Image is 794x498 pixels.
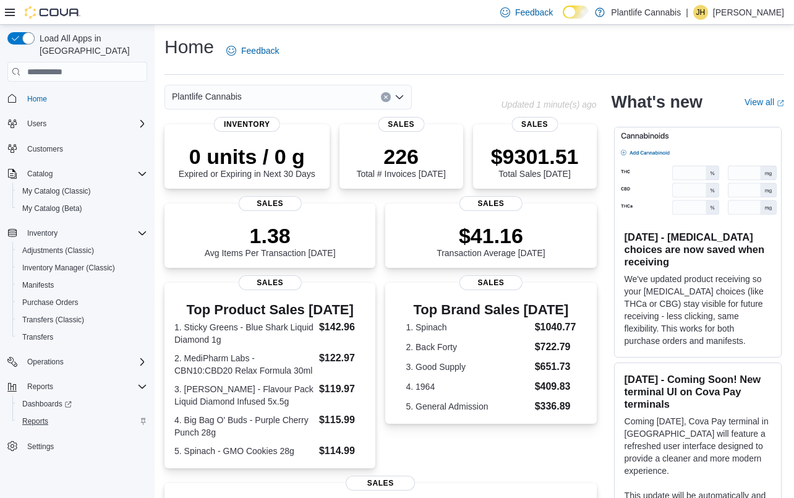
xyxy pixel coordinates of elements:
[205,223,336,258] div: Avg Items Per Transaction [DATE]
[491,144,579,169] p: $9301.51
[12,259,152,277] button: Inventory Manager (Classic)
[535,359,576,374] dd: $651.73
[27,169,53,179] span: Catalog
[356,144,445,169] p: 226
[12,242,152,259] button: Adjustments (Classic)
[17,260,147,275] span: Inventory Manager (Classic)
[17,312,147,327] span: Transfers (Classic)
[27,94,47,104] span: Home
[346,476,415,491] span: Sales
[17,184,96,199] a: My Catalog (Classic)
[2,225,152,242] button: Inventory
[319,413,365,427] dd: $115.99
[17,330,147,345] span: Transfers
[17,295,83,310] a: Purchase Orders
[174,414,314,439] dt: 4. Big Bag O' Buds - Purple Cherry Punch 28g
[406,303,576,317] h3: Top Brand Sales [DATE]
[17,201,87,216] a: My Catalog (Beta)
[611,5,681,20] p: Plantlife Cannabis
[241,45,279,57] span: Feedback
[535,340,576,354] dd: $722.79
[12,294,152,311] button: Purchase Orders
[535,379,576,394] dd: $409.83
[174,445,314,457] dt: 5. Spinach - GMO Cookies 28g
[2,165,152,182] button: Catalog
[395,92,404,102] button: Open list of options
[238,196,301,211] span: Sales
[174,303,365,317] h3: Top Product Sales [DATE]
[22,416,48,426] span: Reports
[319,351,365,366] dd: $122.97
[172,89,242,104] span: Plantlife Cannabis
[22,204,82,213] span: My Catalog (Beta)
[22,332,53,342] span: Transfers
[2,378,152,395] button: Reports
[164,35,214,59] h1: Home
[174,321,314,346] dt: 1. Sticky Greens - Blue Shark Liquid Diamond 1g
[17,397,77,411] a: Dashboards
[437,223,545,258] div: Transaction Average [DATE]
[2,353,152,371] button: Operations
[319,382,365,397] dd: $119.97
[501,100,596,109] p: Updated 1 minute(s) ago
[22,439,147,454] span: Settings
[625,373,771,410] h3: [DATE] - Coming Soon! New terminal UI on Cova Pay terminals
[22,399,72,409] span: Dashboards
[17,260,120,275] a: Inventory Manager (Classic)
[12,328,152,346] button: Transfers
[319,320,365,335] dd: $142.96
[17,278,147,293] span: Manifests
[22,166,147,181] span: Catalog
[17,278,59,293] a: Manifests
[22,226,147,241] span: Inventory
[27,357,64,367] span: Operations
[696,5,706,20] span: JH
[25,6,80,19] img: Cova
[7,84,147,487] nav: Complex example
[535,320,576,335] dd: $1040.77
[205,223,336,248] p: 1.38
[745,97,784,107] a: View allExternal link
[22,186,91,196] span: My Catalog (Classic)
[406,361,529,373] dt: 3. Good Supply
[214,117,280,132] span: Inventory
[381,92,391,102] button: Clear input
[511,117,558,132] span: Sales
[174,383,314,408] dt: 3. [PERSON_NAME] - Flavour Pack Liquid Diamond Infused 5x.5g
[12,311,152,328] button: Transfers (Classic)
[174,352,314,377] dt: 2. MediPharm Labs - CBN10:CBD20 Relax Formula 30ml
[179,144,315,169] p: 0 units / 0 g
[22,315,84,325] span: Transfers (Classic)
[22,90,147,106] span: Home
[2,437,152,455] button: Settings
[17,201,147,216] span: My Catalog (Beta)
[17,184,147,199] span: My Catalog (Classic)
[22,116,51,131] button: Users
[491,144,579,179] div: Total Sales [DATE]
[179,144,315,179] div: Expired or Expiring in Next 30 Days
[625,273,771,347] p: We've updated product receiving so your [MEDICAL_DATA] choices (like THCa or CBG) stay visible fo...
[693,5,708,20] div: Jackie Haubrick
[625,231,771,268] h3: [DATE] - [MEDICAL_DATA] choices are now saved when receiving
[22,263,115,273] span: Inventory Manager (Classic)
[777,100,784,107] svg: External link
[27,144,63,154] span: Customers
[563,6,589,19] input: Dark Mode
[22,379,147,394] span: Reports
[459,275,523,290] span: Sales
[17,414,147,429] span: Reports
[12,277,152,294] button: Manifests
[406,341,529,353] dt: 2. Back Forty
[625,415,771,477] p: Coming [DATE], Cova Pay terminal in [GEOGRAPHIC_DATA] will feature a refreshed user interface des...
[27,382,53,392] span: Reports
[17,330,58,345] a: Transfers
[17,295,147,310] span: Purchase Orders
[22,280,54,290] span: Manifests
[22,379,58,394] button: Reports
[686,5,688,20] p: |
[2,115,152,132] button: Users
[12,413,152,430] button: Reports
[22,354,69,369] button: Operations
[12,395,152,413] a: Dashboards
